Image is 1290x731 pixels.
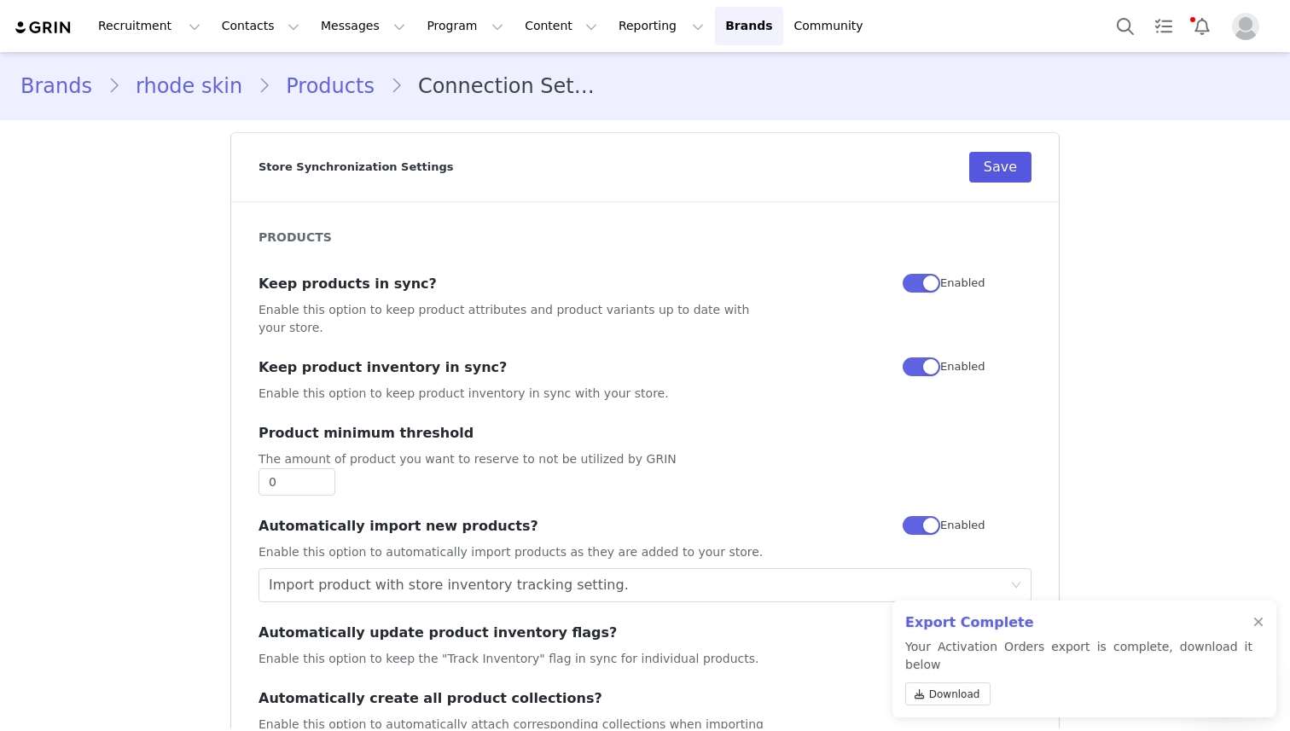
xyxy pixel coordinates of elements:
[905,682,991,705] a: Download
[259,516,774,537] h3: Automatically import new products?
[1222,13,1276,40] button: Profile
[1011,580,1021,592] i: icon: down
[259,450,1031,468] p: The amount of product you want to reserve to not be utilized by GRIN
[259,650,774,668] p: Enable this option to keep the "Track Inventory" flag in sync for individual products.
[259,159,453,176] p: Store Synchronization Settings
[120,71,258,102] a: rhode skin
[903,357,1031,376] div: Enabled
[608,7,714,45] button: Reporting
[1232,13,1259,40] img: placeholder-profile.jpg
[259,301,774,337] p: Enable this option to keep product attributes and product variants up to date with your store.
[903,274,1031,293] div: Enabled
[969,152,1031,183] button: Save
[905,612,1252,633] h2: Export Complete
[212,7,310,45] button: Contacts
[715,7,782,45] a: Brands
[259,229,1031,247] h4: PRODUCTS
[416,7,514,45] button: Program
[259,469,334,495] input: 0
[259,423,1031,444] h3: Product minimum threshold
[1107,7,1144,45] button: Search
[270,71,390,102] a: Products
[929,687,980,702] span: Download
[905,638,1252,712] p: Your Activation Orders export is complete, download it below
[514,7,607,45] button: Content
[259,688,774,709] h3: Automatically create all product collections?
[903,516,1031,535] div: Enabled
[259,274,774,294] h3: Keep products in sync?
[259,357,774,378] h3: Keep product inventory in sync?
[88,7,211,45] button: Recruitment
[1183,7,1221,45] button: Notifications
[269,569,629,601] div: Import product with store inventory tracking setting.
[784,7,881,45] a: Community
[259,385,774,403] p: Enable this option to keep product inventory in sync with your store.
[259,623,774,643] h3: Automatically update product inventory flags?
[14,20,73,36] img: grin logo
[311,7,415,45] button: Messages
[1145,7,1182,45] a: Tasks
[259,543,774,561] p: Enable this option to automatically import products as they are added to your store.
[20,71,107,102] a: Brands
